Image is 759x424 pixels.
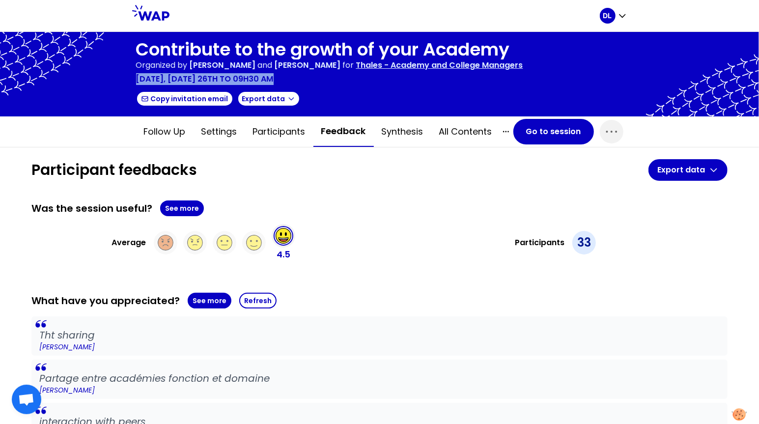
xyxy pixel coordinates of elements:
h3: Average [112,237,146,249]
button: See more [160,200,204,216]
button: See more [188,293,231,309]
div: Ouvrir le chat [12,385,41,414]
button: Go to session [513,119,594,144]
p: [DATE], [DATE] 26th to 09h30 am [136,73,274,85]
button: Participants [245,117,313,146]
h1: Contribute to the growth of your Academy [136,40,523,59]
button: Export data [237,91,300,107]
button: Follow up [136,117,194,146]
h1: Participant feedbacks [31,161,648,179]
button: Synthesis [374,117,431,146]
span: [PERSON_NAME] [190,59,256,71]
p: 4.5 [277,248,290,261]
p: DL [603,11,612,21]
button: Refresh [239,293,277,309]
div: What have you appreciated? [31,293,728,309]
div: Was the session useful? [31,200,728,216]
h3: Participants [515,237,564,249]
button: Settings [194,117,245,146]
button: Copy invitation email [136,91,233,107]
button: Feedback [313,116,374,147]
p: and [190,59,341,71]
p: Tht sharing [39,328,720,342]
p: [PERSON_NAME] [39,342,720,352]
p: [PERSON_NAME] [39,385,720,395]
p: Organized by [136,59,188,71]
button: DL [600,8,627,24]
p: Partage entre académies fonction et domaine [39,371,720,385]
p: 33 [577,235,591,251]
p: Thales - Academy and College Managers [356,59,523,71]
span: [PERSON_NAME] [275,59,341,71]
button: Export data [648,159,728,181]
button: All contents [431,117,500,146]
p: for [343,59,354,71]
